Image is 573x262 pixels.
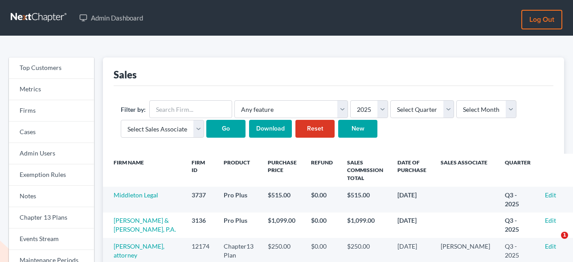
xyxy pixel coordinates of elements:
a: Events Stream [9,229,94,250]
label: Filter by: [121,105,146,114]
a: Metrics [9,79,94,100]
a: Edit [545,217,556,224]
td: $0.00 [304,187,340,212]
td: Pro Plus [217,213,261,238]
a: New [338,120,377,138]
span: 1 [561,232,568,239]
td: 3737 [184,187,217,212]
a: Log out [521,10,562,29]
div: Sales [114,68,137,81]
td: $515.00 [261,187,304,212]
input: Search Firm... [149,100,232,118]
a: Chapter 13 Plans [9,207,94,229]
a: Edit [545,191,556,199]
a: Reset [295,120,335,138]
a: Admin Dashboard [75,10,147,26]
td: $515.00 [340,187,390,212]
a: Exemption Rules [9,164,94,186]
th: Product [217,154,261,187]
th: Sales Associate [434,154,498,187]
td: [DATE] [390,213,434,238]
input: Download [249,120,292,138]
a: Cases [9,122,94,143]
td: [DATE] [390,187,434,212]
td: 3136 [184,213,217,238]
iframe: Intercom live chat [543,232,564,253]
a: Middleton Legal [114,191,158,199]
a: Notes [9,186,94,207]
td: Pro Plus [217,187,261,212]
a: [PERSON_NAME] & [PERSON_NAME], P.A. [114,217,176,233]
a: Admin Users [9,143,94,164]
th: Firm ID [184,154,217,187]
th: Quarter [498,154,538,187]
th: Sales Commission Total [340,154,390,187]
a: [PERSON_NAME], attorney [114,242,164,259]
input: Go [206,120,246,138]
th: Date of Purchase [390,154,434,187]
td: $0.00 [304,213,340,238]
td: Q3 - 2025 [498,187,538,212]
td: $1,099.00 [340,213,390,238]
th: Refund [304,154,340,187]
td: Q3 - 2025 [498,213,538,238]
th: Firm Name [103,154,184,187]
a: Top Customers [9,57,94,79]
td: $1,099.00 [261,213,304,238]
a: Firms [9,100,94,122]
th: Purchase Price [261,154,304,187]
